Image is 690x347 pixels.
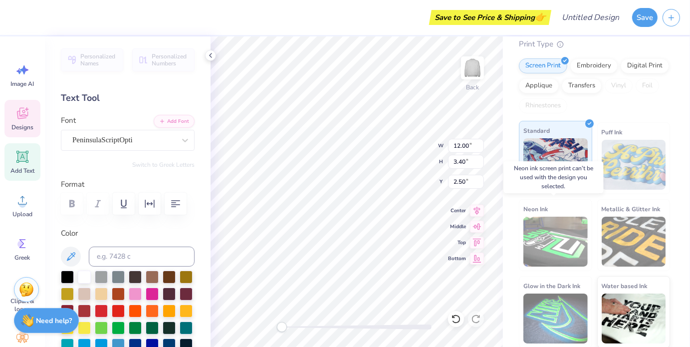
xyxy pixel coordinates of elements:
div: Digital Print [621,58,669,73]
div: Screen Print [519,58,567,73]
img: Standard [523,138,588,188]
span: Personalized Names [80,53,117,67]
div: Neon ink screen print can’t be used with the design you selected. [504,161,604,193]
span: Middle [448,223,466,231]
label: Font [61,115,76,126]
input: Untitled Design [554,7,627,27]
span: Designs [11,123,33,131]
input: e.g. 7428 c [89,247,195,267]
img: Neon Ink [523,217,588,267]
img: Metallic & Glitter Ink [602,217,666,267]
div: Accessibility label [277,322,287,332]
span: Upload [12,210,32,218]
span: Center [448,207,466,215]
button: Personalized Names [61,48,123,71]
div: Print Type [519,38,670,50]
img: Puff Ink [602,140,666,190]
button: Save [632,8,658,27]
img: Water based Ink [602,294,666,344]
div: Embroidery [570,58,618,73]
label: Format [61,179,195,190]
div: Transfers [562,78,602,93]
label: Color [61,228,195,239]
div: Foil [636,78,659,93]
span: Top [448,239,466,247]
button: Personalized Numbers [132,48,195,71]
span: 👉 [535,11,546,23]
span: Image AI [11,80,34,88]
span: Clipart & logos [6,297,39,313]
span: Bottom [448,255,466,263]
img: Back [462,58,482,78]
span: Neon Ink [523,204,548,214]
span: Puff Ink [602,127,623,137]
span: Metallic & Glitter Ink [602,204,661,214]
span: Glow in the Dark Ink [523,281,580,291]
img: Glow in the Dark Ink [523,294,588,344]
span: Personalized Numbers [152,53,189,67]
span: Standard [523,125,550,136]
div: Rhinestones [519,98,567,113]
div: Text Tool [61,91,195,105]
button: Switch to Greek Letters [132,161,195,169]
div: Back [466,83,479,92]
span: Add Text [10,167,34,175]
button: Add Font [154,115,195,128]
span: Water based Ink [602,281,648,291]
div: Save to See Price & Shipping [432,10,549,25]
div: Vinyl [605,78,633,93]
span: Greek [15,254,30,262]
div: Applique [519,78,559,93]
strong: Need help? [36,316,72,326]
